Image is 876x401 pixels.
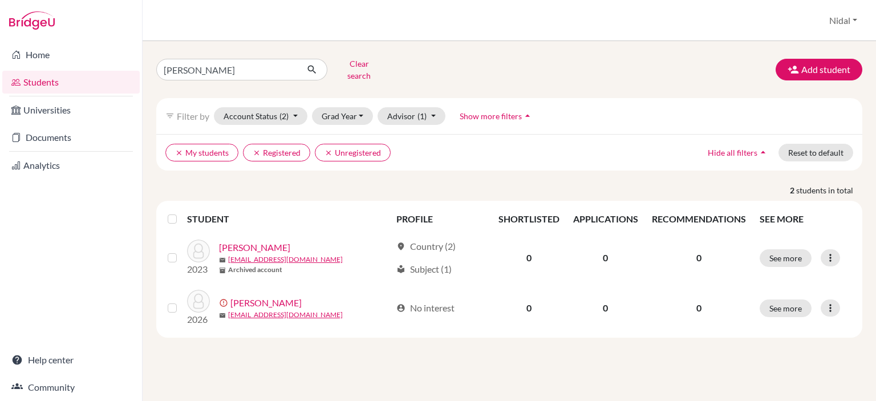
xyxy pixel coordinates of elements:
button: clearRegistered [243,144,310,161]
span: Hide all filters [708,148,757,157]
td: 0 [492,283,566,333]
a: [EMAIL_ADDRESS][DOMAIN_NAME] [228,310,343,320]
i: clear [253,149,261,157]
a: Analytics [2,154,140,177]
input: Find student by name... [156,59,298,80]
div: No interest [396,301,455,315]
a: Home [2,43,140,66]
button: See more [760,299,812,317]
th: APPLICATIONS [566,205,645,233]
a: [PERSON_NAME] [230,296,302,310]
img: Nassar, Zaid [187,290,210,313]
th: RECOMMENDATIONS [645,205,753,233]
button: Show more filtersarrow_drop_up [450,107,543,125]
b: Archived account [228,265,282,275]
span: students in total [796,184,862,196]
p: 2026 [187,313,210,326]
i: clear [325,149,332,157]
span: Show more filters [460,111,522,121]
div: Subject (1) [396,262,452,276]
div: Country (2) [396,240,456,253]
span: location_on [396,242,405,251]
a: Students [2,71,140,94]
a: Documents [2,126,140,149]
a: [EMAIL_ADDRESS][DOMAIN_NAME] [228,254,343,265]
button: Clear search [327,55,391,84]
td: 0 [566,233,645,283]
button: Hide all filtersarrow_drop_up [698,144,778,161]
span: mail [219,312,226,319]
a: Help center [2,349,140,371]
span: account_circle [396,303,405,313]
p: 2023 [187,262,210,276]
span: (1) [417,111,427,121]
i: filter_list [165,111,175,120]
button: Add student [776,59,862,80]
th: PROFILE [390,205,492,233]
p: 0 [652,301,746,315]
td: 0 [492,233,566,283]
a: Universities [2,99,140,121]
span: inventory_2 [219,267,226,274]
i: arrow_drop_up [522,110,533,121]
th: SEE MORE [753,205,858,233]
strong: 2 [790,184,796,196]
td: 0 [566,283,645,333]
i: clear [175,149,183,157]
img: Nassar, Dyala [187,240,210,262]
span: local_library [396,265,405,274]
button: Advisor(1) [378,107,445,125]
th: SHORTLISTED [492,205,566,233]
button: See more [760,249,812,267]
button: clearUnregistered [315,144,391,161]
a: [PERSON_NAME] [219,241,290,254]
i: arrow_drop_up [757,147,769,158]
span: Filter by [177,111,209,121]
img: Bridge-U [9,11,55,30]
th: STUDENT [187,205,390,233]
p: 0 [652,251,746,265]
button: Grad Year [312,107,374,125]
a: Community [2,376,140,399]
button: Account Status(2) [214,107,307,125]
button: Reset to default [778,144,853,161]
span: error_outline [219,298,230,307]
span: (2) [279,111,289,121]
button: clearMy students [165,144,238,161]
button: Nidal [824,10,862,31]
span: mail [219,257,226,264]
